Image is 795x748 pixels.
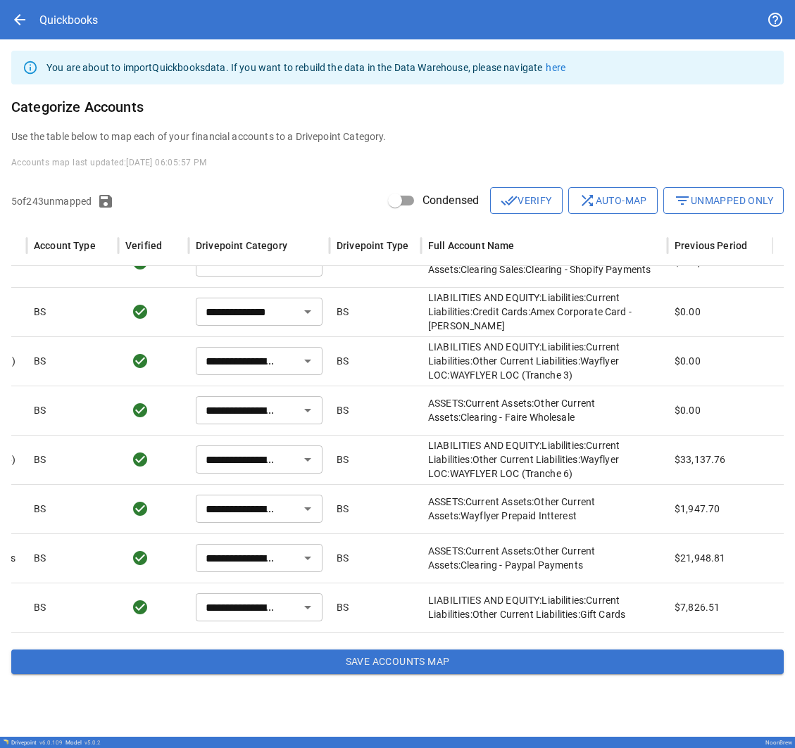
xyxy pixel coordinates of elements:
[675,502,720,516] p: $1,947.70
[125,240,162,251] div: Verified
[579,192,596,209] span: shuffle
[428,396,661,424] p: ASSETS:Current Assets:Other Current Assets:Clearing - Faire Wholesale
[428,240,515,251] div: Full Account Name
[298,450,318,469] button: Open
[546,62,565,73] a: here
[675,354,701,368] p: $0.00
[675,452,726,467] p: $33,137.76
[34,452,46,467] p: BS
[298,400,318,420] button: Open
[39,13,98,27] div: Quickbooks
[298,351,318,371] button: Open
[663,187,784,214] button: Unmapped Only
[46,55,565,80] div: You are about to import Quickbooks data. If you want to rebuild the data in the Data Warehouse, p...
[490,187,562,214] button: Verify
[34,305,46,319] p: BS
[428,340,661,382] p: LIABILITIES AND EQUITY:Liabilities:Current Liabilities:Other Current Liabilities:Wayflyer LOC:WAY...
[675,403,701,417] p: $0.00
[675,305,701,319] p: $0.00
[337,240,408,251] div: Drivepoint Type
[337,305,349,319] p: BS
[428,544,661,572] p: ASSETS:Current Assets:Other Current Assets:Clearing - Paypal Payments
[34,502,46,516] p: BS
[39,740,63,746] span: v 6.0.109
[34,551,46,565] p: BS
[675,551,726,565] p: $21,948.81
[11,649,784,675] button: Save Accounts Map
[337,502,349,516] p: BS
[11,11,28,28] span: arrow_back
[765,740,792,746] div: NoonBrew
[11,96,784,118] h6: Categorize Accounts
[298,597,318,617] button: Open
[568,187,658,214] button: Auto-map
[428,291,661,333] p: LIABILITIES AND EQUITY:Liabilities:Current Liabilities:Credit Cards:Amex Corporate Card - [PERSON...
[298,548,318,568] button: Open
[675,240,747,251] div: Previous Period
[34,600,46,614] p: BS
[298,499,318,519] button: Open
[675,600,720,614] p: $7,826.51
[34,403,46,417] p: BS
[428,438,661,481] p: LIABILITIES AND EQUITY:Liabilities:Current Liabilities:Other Current Liabilities:Wayflyer LOC:WAY...
[3,739,8,744] img: Drivepoint
[298,302,318,322] button: Open
[337,354,349,368] p: BS
[11,194,92,208] p: 5 of 243 unmapped
[337,551,349,565] p: BS
[34,354,46,368] p: BS
[337,600,349,614] p: BS
[196,240,287,251] div: Drivepoint Category
[428,593,661,621] p: LIABILITIES AND EQUITY:Liabilities:Current Liabilities:Other Current Liabilities:Gift Cards
[84,740,101,746] span: v 5.0.2
[337,452,349,467] p: BS
[428,495,661,523] p: ASSETS:Current Assets:Other Current Assets:Wayflyer Prepaid Intterest
[337,403,349,417] p: BS
[11,740,63,746] div: Drivepoint
[501,192,518,209] span: done_all
[674,192,691,209] span: filter_list
[11,129,784,144] p: Use the table below to map each of your financial accounts to a Drivepoint Category.
[34,240,96,251] div: Account Type
[11,158,207,167] span: Accounts map last updated: [DATE] 06:05:57 PM
[65,740,101,746] div: Model
[422,192,479,209] span: Condensed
